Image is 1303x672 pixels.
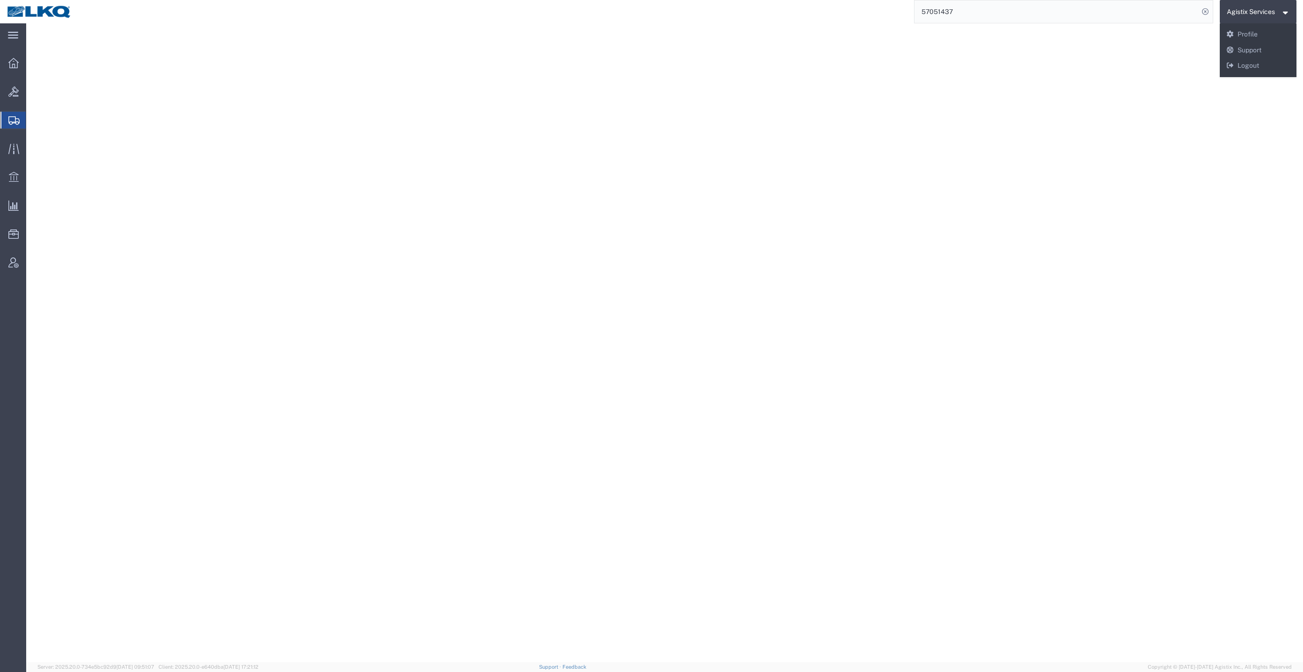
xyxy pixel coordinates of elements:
[914,0,1199,23] input: Search for shipment number, reference number
[539,664,562,670] a: Support
[37,664,154,670] span: Server: 2025.20.0-734e5bc92d9
[1220,27,1297,43] a: Profile
[26,23,1303,662] iframe: FS Legacy Container
[1220,58,1297,74] a: Logout
[158,664,259,670] span: Client: 2025.20.0-e640dba
[562,664,586,670] a: Feedback
[1220,43,1297,58] a: Support
[1227,7,1275,17] span: Agistix Services
[116,664,154,670] span: [DATE] 09:51:07
[1148,663,1292,671] span: Copyright © [DATE]-[DATE] Agistix Inc., All Rights Reserved
[223,664,259,670] span: [DATE] 17:21:12
[1226,6,1290,17] button: Agistix Services
[7,5,72,19] img: logo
